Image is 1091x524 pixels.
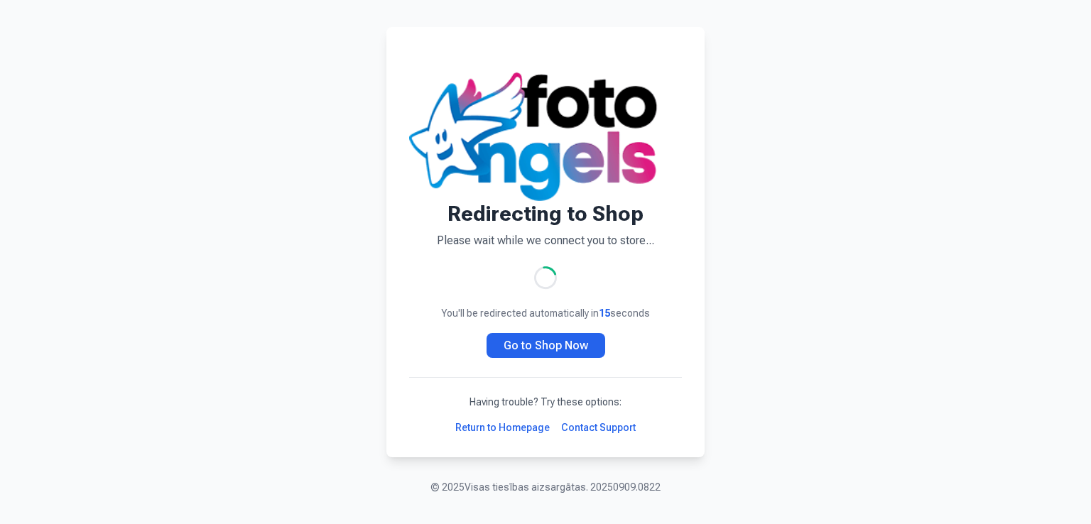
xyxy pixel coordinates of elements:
[487,333,605,358] a: Go to Shop Now
[430,480,661,494] p: © 2025 Visas tiesības aizsargātas. 20250909.0822
[409,306,682,320] p: You'll be redirected automatically in seconds
[409,232,682,249] p: Please wait while we connect you to store...
[409,395,682,409] p: Having trouble? Try these options:
[561,420,636,435] a: Contact Support
[599,307,610,319] span: 15
[455,420,550,435] a: Return to Homepage
[409,201,682,226] h1: Redirecting to Shop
